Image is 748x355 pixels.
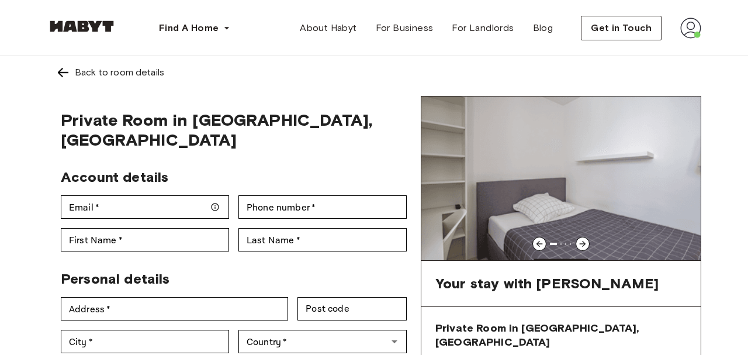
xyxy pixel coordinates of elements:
img: Image of the room [421,96,701,260]
span: About Habyt [300,21,356,35]
a: For Business [366,16,443,40]
img: Habyt [47,20,117,32]
span: Your stay with [PERSON_NAME] [435,275,659,292]
a: Left pointing arrowBack to room details [47,56,701,89]
span: Find A Home [159,21,219,35]
div: Address [61,297,288,320]
div: Back to room details [75,66,164,80]
a: About Habyt [290,16,366,40]
a: Blog [524,16,563,40]
button: Find A Home [150,16,240,40]
a: For Landlords [442,16,523,40]
span: For Business [376,21,434,35]
span: Account details [61,168,168,185]
span: Private Room in [GEOGRAPHIC_DATA], [GEOGRAPHIC_DATA] [435,321,687,349]
span: For Landlords [452,21,514,35]
div: Phone number [238,195,407,219]
span: Get in Touch [591,21,652,35]
div: First Name [61,228,229,251]
span: Blog [533,21,553,35]
div: Last Name [238,228,407,251]
img: Left pointing arrow [56,66,70,80]
svg: Make sure your email is correct — we'll send your booking details there. [210,202,220,212]
span: Personal details [61,270,169,287]
div: Post code [297,297,407,320]
div: City [61,330,229,353]
img: avatar [680,18,701,39]
button: Open [386,333,403,350]
div: Email [61,195,229,219]
button: Get in Touch [581,16,662,40]
span: Private Room in [GEOGRAPHIC_DATA], [GEOGRAPHIC_DATA] [61,110,407,150]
